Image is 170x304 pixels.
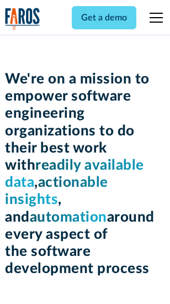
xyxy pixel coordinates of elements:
a: Get a demo [72,6,136,29]
a: home [5,8,40,30]
img: Logo of the analytics and reporting company Faros. [5,8,40,30]
span: actionable insights [5,175,108,207]
span: readily available data [5,158,144,190]
h1: We're on a mission to empower software engineering organizations to do their best work with , , a... [5,71,165,277]
span: automation [30,210,107,224]
div: menu [143,4,165,31]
